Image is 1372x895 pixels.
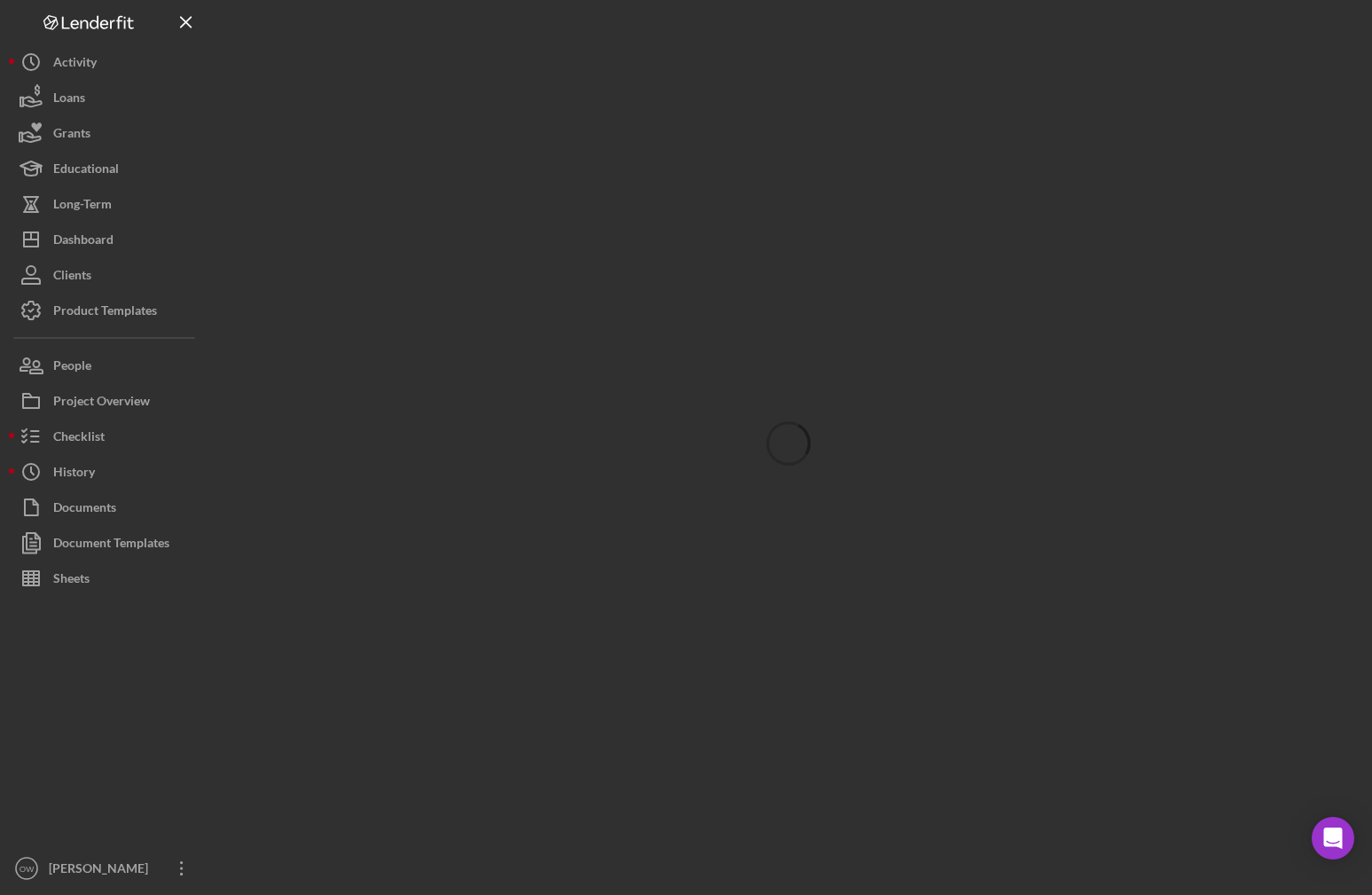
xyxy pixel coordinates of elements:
button: Dashboard [9,222,204,257]
div: History [53,454,95,494]
div: Sheets [53,561,90,601]
div: Open Intercom Messenger [1312,817,1354,860]
text: OW [20,864,35,874]
div: Educational [53,151,119,191]
button: Document Templates [9,525,204,561]
button: Long-Term [9,186,204,222]
button: Educational [9,151,204,186]
div: Long-Term [53,186,112,226]
div: Checklist [53,419,105,459]
button: Clients [9,257,204,293]
div: Dashboard [53,222,114,262]
div: Documents [53,490,116,530]
button: Sheets [9,561,204,596]
div: Product Templates [53,293,157,333]
button: History [9,454,204,490]
button: People [9,348,204,383]
button: Activity [9,44,204,80]
div: Grants [53,115,90,155]
div: Clients [53,257,91,297]
button: OW[PERSON_NAME] [9,851,204,886]
div: [PERSON_NAME] [44,851,160,891]
div: Document Templates [53,525,169,565]
div: People [53,348,91,388]
button: Loans [9,80,204,115]
div: Loans [53,80,85,120]
div: Project Overview [53,383,150,423]
button: Product Templates [9,293,204,328]
button: Grants [9,115,204,151]
div: Activity [53,44,97,84]
button: Checklist [9,419,204,454]
button: Documents [9,490,204,525]
button: Project Overview [9,383,204,419]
